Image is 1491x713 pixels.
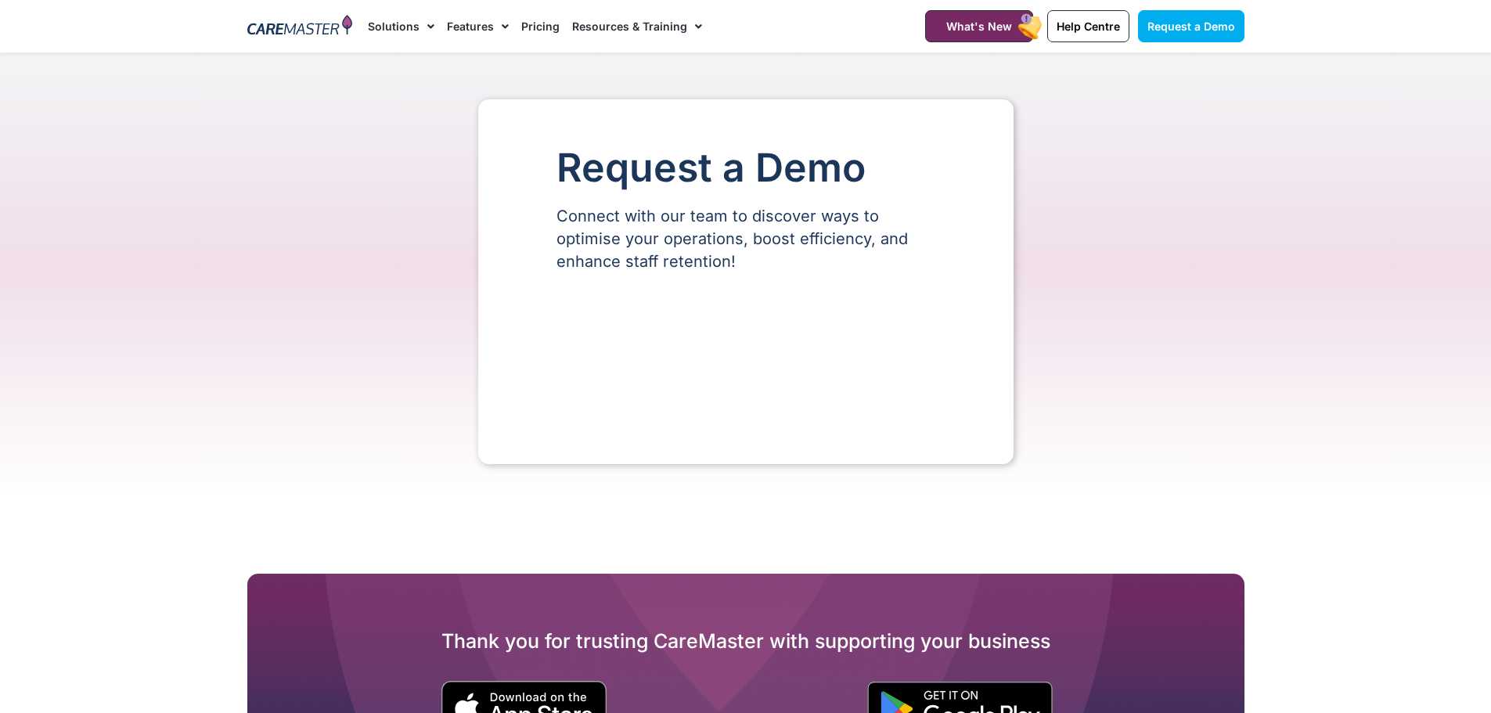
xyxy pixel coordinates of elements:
[1147,20,1235,33] span: Request a Demo
[556,300,935,417] iframe: Form 0
[1138,10,1244,42] a: Request a Demo
[1047,10,1129,42] a: Help Centre
[946,20,1012,33] span: What's New
[1057,20,1120,33] span: Help Centre
[247,628,1244,654] h2: Thank you for trusting CareMaster with supporting your business
[247,15,353,38] img: CareMaster Logo
[556,205,935,273] p: Connect with our team to discover ways to optimise your operations, boost efficiency, and enhance...
[556,146,935,189] h1: Request a Demo
[925,10,1033,42] a: What's New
